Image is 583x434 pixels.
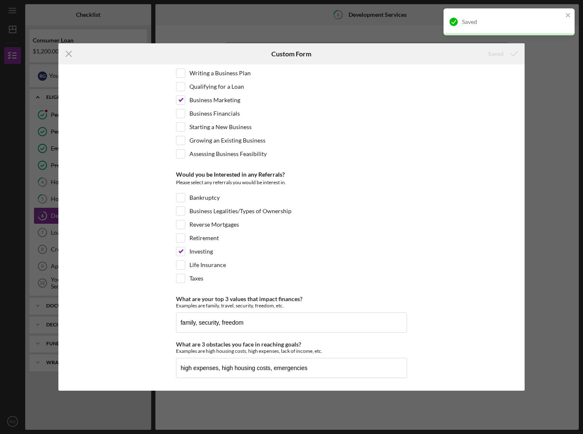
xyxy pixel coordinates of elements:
[189,150,267,158] label: Assessing Business Feasibility
[176,348,407,354] div: Examples are high housing costs, high expenses, lack of income, etc.
[176,295,302,302] label: What are your top 3 values that impact finances?
[271,50,311,58] h6: Custom Form
[189,136,265,145] label: Growing an Existing Business
[176,171,407,178] div: Would you be Interested in any Referrals?
[189,69,251,77] label: Writing a Business Plan
[189,123,252,131] label: Starting a New Business
[176,302,407,309] div: Examples are family, travel, security, freedom, etc.
[488,45,504,62] div: Saved
[176,341,301,348] label: What are 3 obstacles you face in reaching goals?
[176,178,407,189] div: Please select any referrals you would be interest in.
[189,193,220,202] label: Bankruptcy
[189,220,239,229] label: Reverse Mortgages
[189,109,240,118] label: Business Financials
[189,247,213,256] label: Investing
[189,274,203,283] label: Taxes
[189,82,244,91] label: Qualifying for a Loan
[189,234,219,242] label: Retirement
[480,45,525,62] button: Saved
[462,19,563,25] div: Saved
[189,96,240,104] label: Business Marketing
[189,261,226,269] label: Life Insurance
[565,12,571,20] button: close
[189,207,291,215] label: Business Legalities/Types of Ownership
